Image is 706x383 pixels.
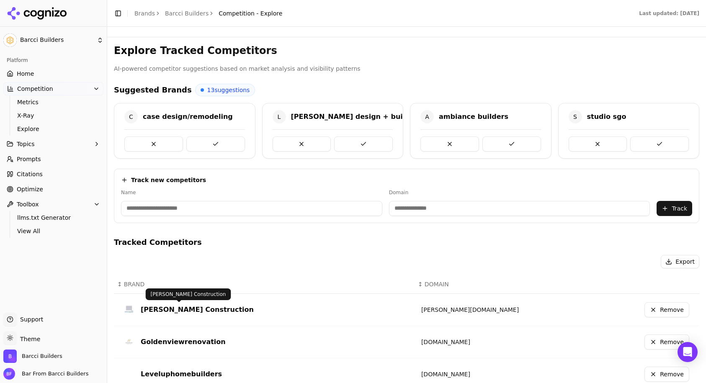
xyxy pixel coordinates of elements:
img: goldenviewrenovation [124,337,134,347]
a: Optimize [3,183,103,196]
img: Bar From Barcci Builders [3,368,15,380]
div: Leveluphomebuilders [141,369,222,379]
a: Explore [14,123,93,135]
div: Goldenviewrenovation [141,337,226,347]
button: Competition [3,82,103,95]
span: Home [17,69,34,78]
span: Theme [17,336,40,342]
div: ↕BRAND [117,280,411,288]
span: Explore [17,125,90,133]
span: X-Ray [17,111,90,120]
div: case design/remodeling [143,112,233,122]
a: [DOMAIN_NAME] [421,371,470,378]
span: Metrics [17,98,90,106]
nav: breadcrumb [134,9,282,18]
span: Prompts [17,155,41,163]
button: Track [657,201,692,216]
a: Brands [134,10,155,17]
a: [PERSON_NAME][DOMAIN_NAME] [421,306,519,313]
img: leveluphomebuilders [124,369,134,379]
div: Open Intercom Messenger [678,342,698,362]
div: [PERSON_NAME] design + build [291,112,410,122]
a: llms.txt Generator [14,212,93,224]
div: studio sgo [587,112,626,122]
a: X-Ray [14,110,93,121]
button: Remove [644,302,689,317]
h4: Track new competitors [131,176,206,184]
a: Citations [3,167,103,181]
h3: Explore Tracked Competitors [114,44,699,57]
span: Toolbox [17,200,39,208]
span: Competition - Explore [219,9,282,18]
img: Barcci Builders [3,33,17,47]
h4: Suggested Brands [114,84,192,96]
a: Barcci Builders [165,9,209,18]
a: View All [14,225,93,237]
span: A [420,110,434,123]
span: DOMAIN [425,280,449,288]
span: Barcci Builders [22,352,62,360]
button: Export [661,255,699,268]
div: Platform [3,54,103,67]
span: 13 suggestions [207,86,250,94]
button: Toolbox [3,198,103,211]
span: Topics [17,140,35,148]
a: Prompts [3,152,103,166]
span: Barcci Builders [20,36,93,44]
th: BRAND [114,275,415,294]
img: greenberg construction [124,305,134,315]
a: Home [3,67,103,80]
h4: Tracked Competitors [114,236,699,248]
label: Name [121,189,382,196]
span: C [124,110,138,123]
button: Remove [644,334,689,350]
label: Domain [389,189,650,196]
a: [DOMAIN_NAME] [421,339,470,345]
div: [PERSON_NAME] Construction [141,305,254,315]
div: Last updated: [DATE] [639,10,699,17]
span: Support [17,315,43,324]
span: View All [17,227,90,235]
div: ambiance builders [439,112,508,122]
span: Competition [17,85,53,93]
button: Remove [644,367,689,382]
a: Metrics [14,96,93,108]
span: Bar From Barcci Builders [18,370,88,378]
th: DOMAIN [415,275,541,294]
p: [PERSON_NAME] Construction [151,291,226,298]
span: S [569,110,582,123]
span: BRAND [124,280,145,288]
img: Barcci Builders [3,350,17,363]
span: L [273,110,286,123]
button: Open organization switcher [3,350,62,363]
div: ↕DOMAIN [418,280,538,288]
span: Citations [17,170,43,178]
button: Open user button [3,368,88,380]
p: AI-powered competitor suggestions based on market analysis and visibility patterns [114,64,699,74]
button: Topics [3,137,103,151]
span: Optimize [17,185,43,193]
span: llms.txt Generator [17,213,90,222]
